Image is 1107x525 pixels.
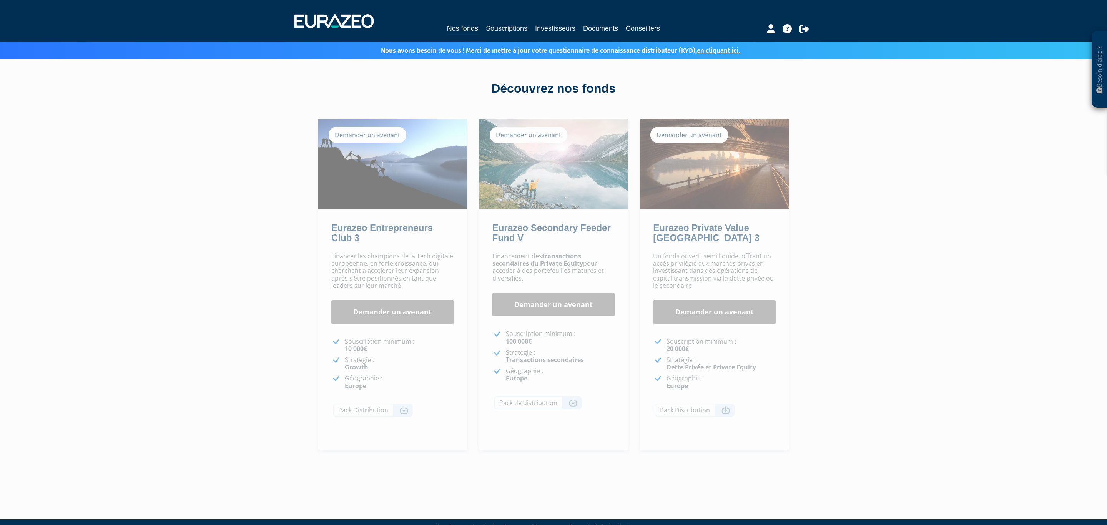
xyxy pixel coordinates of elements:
p: Besoin d'aide ? [1095,35,1104,104]
strong: Europe [345,382,366,390]
p: Souscription minimum : [345,338,454,352]
a: Eurazeo Secondary Feeder Fund V [492,223,611,243]
p: Géographie : [345,375,454,389]
strong: Transactions secondaires [506,356,584,364]
p: Un fonds ouvert, semi liquide, offrant un accès privilégié aux marchés privés en investissant dan... [653,253,776,289]
img: 1732889491-logotype_eurazeo_blanc_rvb.png [294,14,374,28]
a: Eurazeo Private Value [GEOGRAPHIC_DATA] 3 [653,223,759,243]
a: Nos fonds [447,23,478,35]
strong: Growth [345,363,368,371]
p: Stratégie : [345,356,454,371]
a: Souscriptions [486,23,527,34]
p: Nous avons besoin de vous ! Merci de mettre à jour votre questionnaire de connaissance distribute... [359,44,740,55]
p: Stratégie : [667,356,776,371]
p: Géographie : [667,375,776,389]
p: Souscription minimum : [506,330,615,345]
div: Découvrez nos fonds [334,80,773,98]
strong: 20 000€ [667,344,689,353]
a: Conseillers [626,23,660,34]
a: Pack Distribution [655,404,735,417]
a: en cliquant ici. [697,47,740,55]
a: Documents [583,23,618,34]
p: Financer les champions de la Tech digitale européenne, en forte croissance, qui cherchent à accél... [331,253,454,289]
strong: transactions secondaires du Private Equity [492,252,583,267]
p: Stratégie : [506,349,615,364]
p: Géographie : [506,367,615,382]
img: Eurazeo Private Value Europe 3 [640,119,789,209]
div: Demander un avenant [490,127,567,143]
a: Eurazeo Entrepreneurs Club 3 [331,223,433,243]
div: Demander un avenant [329,127,406,143]
a: Pack de distribution [494,396,582,410]
strong: 100 000€ [506,337,532,346]
img: Eurazeo Entrepreneurs Club 3 [318,119,467,209]
strong: Dette Privée et Private Equity [667,363,756,371]
p: Souscription minimum : [667,338,776,352]
a: Demander un avenant [653,300,776,324]
div: Demander un avenant [650,127,728,143]
strong: Europe [667,382,688,390]
a: Investisseurs [535,23,575,34]
img: Eurazeo Secondary Feeder Fund V [479,119,628,209]
a: Demander un avenant [331,300,454,324]
a: Pack Distribution [333,404,413,417]
p: Financement des pour accéder à des portefeuilles matures et diversifiés. [492,253,615,282]
strong: 10 000€ [345,344,367,353]
a: Demander un avenant [492,293,615,317]
strong: Europe [506,374,527,382]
